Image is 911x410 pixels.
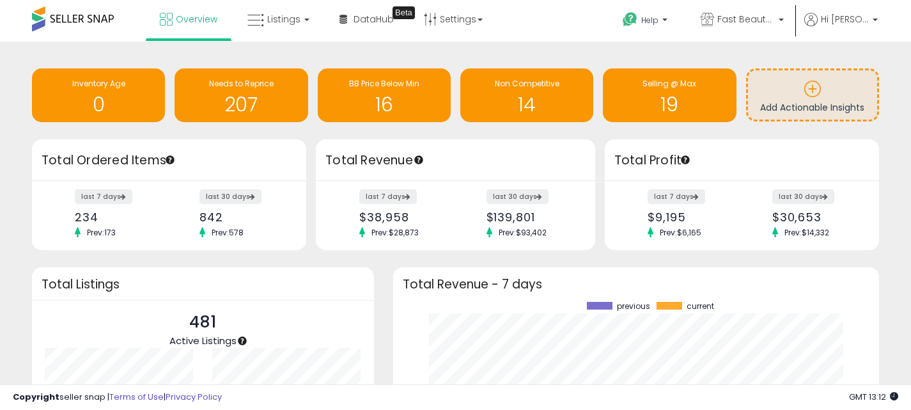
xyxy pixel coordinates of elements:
div: Tooltip anchor [413,154,424,166]
label: last 30 days [199,189,261,204]
label: last 7 days [359,189,417,204]
span: Help [641,15,658,26]
div: Tooltip anchor [680,154,691,166]
p: 481 [169,310,237,335]
h3: Total Revenue - 7 days [403,280,869,289]
div: 842 [199,210,284,224]
label: last 30 days [772,189,834,204]
strong: Copyright [13,391,59,403]
span: Prev: 173 [81,227,122,238]
span: Listings [267,13,300,26]
span: Needs to Reprice [209,78,274,89]
div: Tooltip anchor [237,335,248,347]
a: Inventory Age 0 [32,68,165,122]
div: $139,801 [487,210,573,224]
h1: 207 [181,94,301,115]
h3: Total Profit [614,152,869,170]
div: seller snap | | [13,391,222,404]
span: Overview [176,13,217,26]
span: Prev: $6,165 [653,227,708,238]
a: Non Competitive 14 [460,68,593,122]
h3: Total Ordered Items [42,152,297,170]
div: Tooltip anchor [164,154,176,166]
span: Non Competitive [495,78,559,89]
a: Needs to Reprice 207 [175,68,308,122]
div: $30,653 [772,210,857,224]
a: Terms of Use [109,391,164,403]
div: $9,195 [648,210,732,224]
label: last 7 days [75,189,132,204]
span: DataHub [354,13,394,26]
h1: 19 [609,94,729,115]
h1: 16 [324,94,444,115]
a: Privacy Policy [166,391,222,403]
span: Active Listings [169,334,237,347]
label: last 30 days [487,189,549,204]
span: previous [617,302,650,311]
h1: 14 [467,94,587,115]
i: Get Help [622,12,638,28]
span: Hi [PERSON_NAME] [821,13,869,26]
a: Selling @ Max 19 [603,68,736,122]
span: Prev: $28,873 [365,227,425,238]
div: 234 [75,210,159,224]
label: last 7 days [648,189,705,204]
div: $38,958 [359,210,446,224]
span: current [687,302,714,311]
span: Prev: 578 [205,227,250,238]
span: Fast Beauty ([GEOGRAPHIC_DATA]) [717,13,775,26]
div: Tooltip anchor [393,6,415,19]
h1: 0 [38,94,159,115]
a: BB Price Below Min 16 [318,68,451,122]
a: Help [612,2,680,42]
span: Add Actionable Insights [760,101,864,114]
span: Prev: $14,332 [778,227,836,238]
h3: Total Listings [42,280,364,289]
a: Hi [PERSON_NAME] [804,13,878,42]
a: Add Actionable Insights [748,70,877,120]
span: Selling @ Max [642,78,696,89]
span: Prev: $93,402 [492,227,553,238]
h3: Total Revenue [325,152,586,170]
span: BB Price Below Min [349,78,419,89]
span: 2025-09-12 13:12 GMT [849,391,898,403]
span: Inventory Age [72,78,125,89]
